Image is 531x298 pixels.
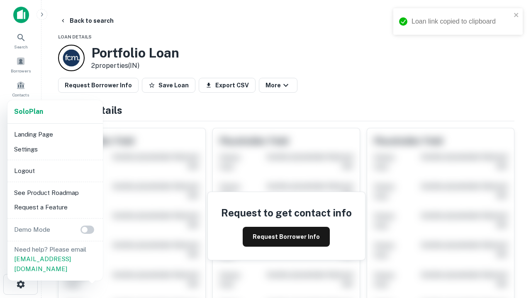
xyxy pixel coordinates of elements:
iframe: Chat Widget [490,232,531,272]
button: close [514,12,519,19]
li: See Product Roadmap [11,185,100,200]
p: Demo Mode [11,225,54,235]
strong: Solo Plan [14,108,43,115]
li: Settings [11,142,100,157]
a: [EMAIL_ADDRESS][DOMAIN_NAME] [14,255,71,272]
p: Need help? Please email [14,245,96,274]
div: Loan link copied to clipboard [412,17,511,26]
li: Landing Page [11,127,100,142]
li: Logout [11,163,100,178]
li: Request a Feature [11,200,100,215]
a: SoloPlan [14,107,43,117]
